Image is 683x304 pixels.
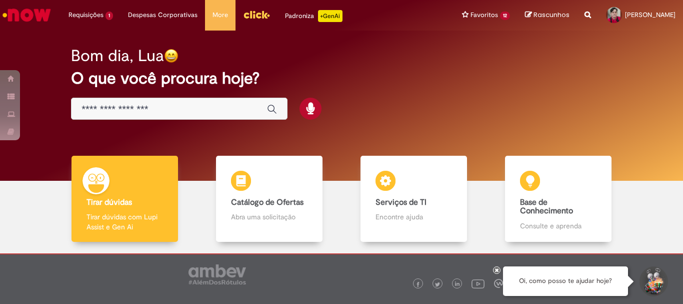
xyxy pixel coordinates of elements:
[86,197,132,207] b: Tirar dúvidas
[231,197,303,207] b: Catálogo de Ofertas
[128,10,197,20] span: Despesas Corporativas
[285,10,342,22] div: Padroniza
[415,282,420,287] img: logo_footer_facebook.png
[212,10,228,20] span: More
[52,156,197,242] a: Tirar dúvidas Tirar dúvidas com Lupi Assist e Gen Ai
[525,11,569,20] a: Rascunhos
[471,277,484,290] img: logo_footer_youtube.png
[500,12,510,20] span: 12
[231,212,307,222] p: Abra uma solicitação
[71,70,612,87] h2: O que você procura hoje?
[86,212,162,232] p: Tirar dúvidas com Lupi Assist e Gen Ai
[638,266,668,296] button: Iniciar Conversa de Suporte
[520,221,596,231] p: Consulte e aprenda
[71,47,164,65] h2: Bom dia, Lua
[197,156,341,242] a: Catálogo de Ofertas Abra uma solicitação
[625,11,675,19] span: [PERSON_NAME]
[1,5,52,25] img: ServiceNow
[533,10,569,20] span: Rascunhos
[470,10,498,20] span: Favoritos
[68,10,103,20] span: Requisições
[375,197,426,207] b: Serviços de TI
[435,282,440,287] img: logo_footer_twitter.png
[520,197,573,216] b: Base de Conhecimento
[105,12,113,20] span: 1
[318,10,342,22] p: +GenAi
[486,156,630,242] a: Base de Conhecimento Consulte e aprenda
[494,279,503,288] img: logo_footer_workplace.png
[341,156,486,242] a: Serviços de TI Encontre ajuda
[375,212,451,222] p: Encontre ajuda
[188,264,246,284] img: logo_footer_ambev_rotulo_gray.png
[243,7,270,22] img: click_logo_yellow_360x200.png
[164,49,178,63] img: happy-face.png
[455,281,460,287] img: logo_footer_linkedin.png
[503,266,628,296] div: Oi, como posso te ajudar hoje?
